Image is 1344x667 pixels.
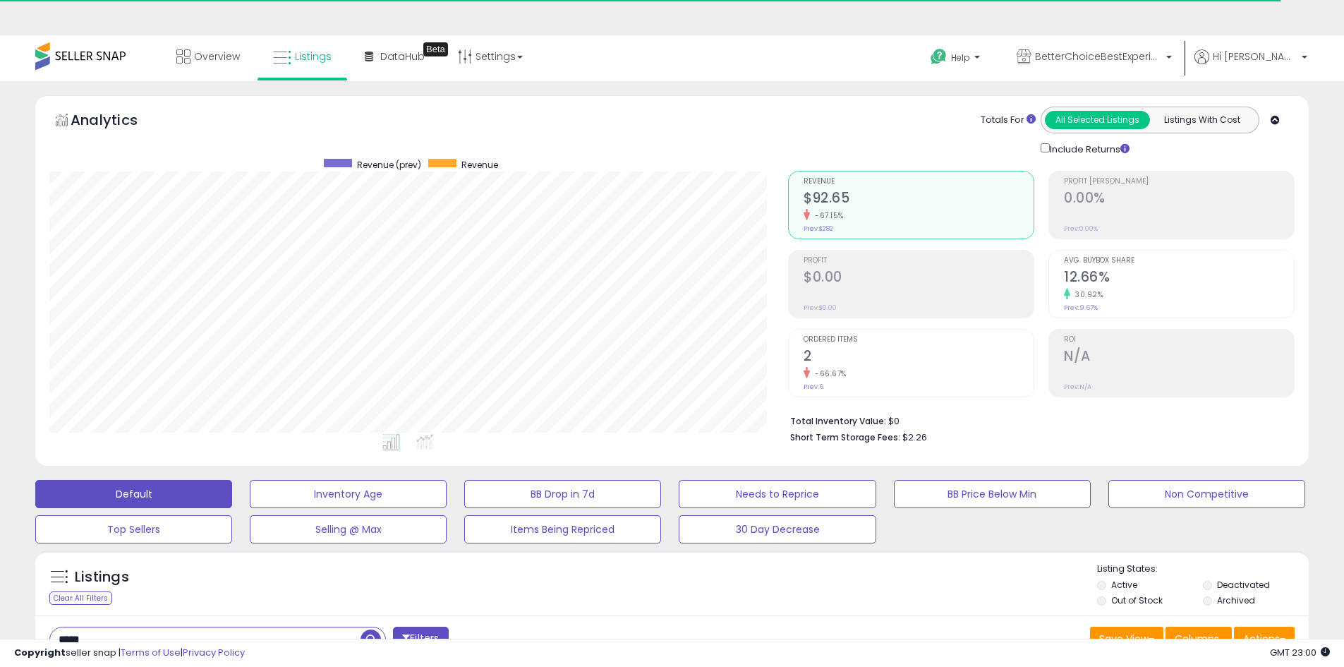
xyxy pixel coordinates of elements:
div: Clear All Filters [49,591,112,605]
span: DataHub [380,49,425,64]
h5: Analytics [71,110,165,133]
h5: Listings [75,567,129,587]
button: Needs to Reprice [679,480,876,508]
span: Profit [PERSON_NAME] [1064,178,1294,186]
button: Default [35,480,232,508]
span: $2.26 [902,431,927,444]
small: Prev: $282 [804,224,833,233]
button: Selling @ Max [250,515,447,543]
p: Listing States: [1097,563,1309,576]
span: Hi [PERSON_NAME] [1213,49,1297,64]
button: Listings With Cost [1149,111,1254,129]
small: -66.67% [810,368,847,379]
button: BB Drop in 7d [464,480,661,508]
small: Prev: 0.00% [1064,224,1098,233]
a: Overview [166,35,250,78]
span: BetterChoiceBestExperience [1035,49,1162,64]
div: Totals For [981,114,1036,127]
a: Privacy Policy [183,646,245,659]
button: 30 Day Decrease [679,515,876,543]
h2: 0.00% [1064,190,1294,209]
a: Settings [447,35,533,78]
span: 2025-10-7 23:00 GMT [1270,646,1330,659]
div: Tooltip anchor [423,42,448,56]
span: Revenue (prev) [357,159,421,171]
button: Items Being Repriced [464,515,661,543]
button: BB Price Below Min [894,480,1091,508]
button: All Selected Listings [1045,111,1150,129]
a: BetterChoiceBestExperience [1006,35,1182,81]
h2: 12.66% [1064,269,1294,288]
i: Get Help [930,48,948,66]
span: Help [951,52,970,64]
strong: Copyright [14,646,66,659]
small: Prev: 9.67% [1064,304,1098,312]
span: Revenue [804,178,1034,186]
small: Prev: $0.00 [804,304,837,312]
small: 30.92% [1070,289,1103,300]
small: Prev: 6 [804,383,823,391]
a: Hi [PERSON_NAME] [1194,49,1307,81]
a: Terms of Use [121,646,181,659]
button: Non Competitive [1108,480,1305,508]
h2: $0.00 [804,269,1034,288]
h2: $92.65 [804,190,1034,209]
span: Ordered Items [804,336,1034,344]
a: Help [919,37,994,81]
b: Short Term Storage Fees: [790,431,900,443]
label: Active [1111,579,1137,591]
span: ROI [1064,336,1294,344]
small: Prev: N/A [1064,383,1091,391]
li: $0 [790,411,1284,428]
small: -67.15% [810,210,844,221]
a: DataHub [354,35,435,78]
button: Inventory Age [250,480,447,508]
span: Overview [194,49,240,64]
a: Listings [262,35,342,78]
button: Top Sellers [35,515,232,543]
h2: N/A [1064,348,1294,367]
span: Avg. Buybox Share [1064,257,1294,265]
label: Out of Stock [1111,594,1163,606]
span: Profit [804,257,1034,265]
label: Deactivated [1217,579,1270,591]
span: Revenue [461,159,498,171]
h2: 2 [804,348,1034,367]
span: Listings [295,49,332,64]
div: seller snap | | [14,647,245,660]
label: Archived [1217,594,1255,606]
div: Include Returns [1030,140,1146,157]
b: Total Inventory Value: [790,415,886,427]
